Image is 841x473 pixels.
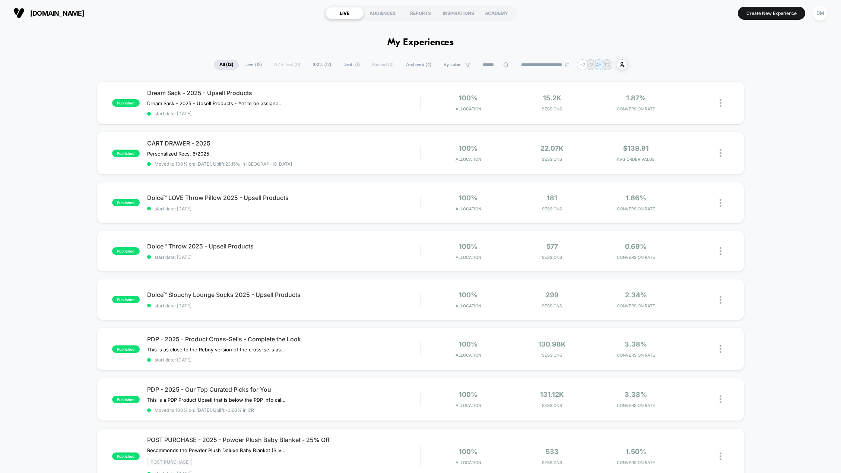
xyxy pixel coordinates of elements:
[147,140,420,147] span: CART DRAWER - 2025
[147,151,211,157] span: Personalized Recs. 6/2025.
[240,60,267,70] span: Live ( 12 )
[720,99,721,107] img: close
[11,7,86,19] button: [DOMAIN_NAME]
[512,255,592,260] span: Sessions
[547,194,557,202] span: 181
[596,303,676,308] span: CONVERSION RATE
[512,303,592,308] span: Sessions
[147,335,420,343] span: PDP - 2025 - Product Cross-Sells - Complete the Look
[596,255,676,260] span: CONVERSION RATE
[456,157,481,162] span: Allocation
[459,144,477,152] span: 100%
[546,291,559,299] span: 299
[456,460,481,465] span: Allocation
[543,94,561,102] span: 15.2k
[626,448,646,455] span: 1.50%
[459,391,477,398] span: 100%
[112,296,140,303] span: published
[596,403,676,408] span: CONVERSION RATE
[459,242,477,250] span: 100%
[577,59,588,70] div: + 2
[587,62,594,68] p: JM
[512,403,592,408] span: Sessions
[625,340,647,348] span: 3.38%
[338,60,365,70] span: Draft ( 1 )
[720,296,721,304] img: close
[402,7,439,19] div: REPORTS
[456,353,481,358] span: Allocation
[155,161,292,167] span: Moved to 100% on: [DATE] . Uplift: 23.15% in [GEOGRAPHIC_DATA]
[459,448,477,455] span: 100%
[720,247,721,255] img: close
[546,448,559,455] span: 533
[456,255,481,260] span: Allocation
[565,62,569,67] img: end
[596,62,602,68] p: AY
[439,7,477,19] div: INSPIRATIONS
[147,254,420,260] span: start date: [DATE]
[623,144,649,152] span: $139.91
[147,100,285,106] span: Dream Sack - 2025 - Upsell Products - Yet to be assigned on product launch date!
[626,194,646,202] span: 1.66%
[604,62,610,68] p: T2
[626,94,646,102] span: 1.87%
[738,7,805,20] button: Create New Experience
[214,60,239,70] span: All ( 13 )
[477,7,515,19] div: ACADEMY
[596,460,676,465] span: CONVERSION RATE
[459,194,477,202] span: 100%
[112,452,140,460] span: published
[147,386,420,393] span: PDP - 2025 - Our Top Curated Picks for You
[720,345,721,353] img: close
[30,9,84,17] span: [DOMAIN_NAME]
[147,436,420,444] span: POST PURCHASE - 2025 - Powder Plush Baby Blanket - 25% Off
[147,206,420,212] span: start date: [DATE]
[307,60,337,70] span: 100% ( 12 )
[326,7,364,19] div: LIVE
[147,194,420,201] span: Dolce™ LOVE Throw Pillow 2025 - Upsell Products
[112,199,140,206] span: published
[456,106,481,112] span: Allocation
[512,460,592,465] span: Sessions
[456,206,481,212] span: Allocation
[813,6,828,21] div: DM
[112,396,140,403] span: published
[147,111,420,116] span: start date: [DATE]
[512,157,592,162] span: Sessions
[456,403,481,408] span: Allocation
[512,206,592,212] span: Sessions
[459,94,477,102] span: 100%
[459,291,477,299] span: 100%
[625,291,647,299] span: 2.34%
[720,395,721,403] img: close
[112,99,140,107] span: published
[811,6,830,21] button: DM
[596,106,676,112] span: CONVERSION RATE
[400,60,437,70] span: Archived ( 4 )
[444,62,461,68] span: By Label
[720,149,721,157] img: close
[459,340,477,348] span: 100%
[512,106,592,112] span: Sessions
[147,357,420,363] span: start date: [DATE]
[596,206,676,212] span: CONVERSION RATE
[147,447,285,453] span: Recommends the Powder Plush Deluxe Baby Blanket (Silver) for 25% Off if you have any products fro...
[540,391,564,398] span: 131.12k
[538,340,566,348] span: 130.98k
[364,7,402,19] div: AUDIENCES
[147,242,420,250] span: Dolce™ Throw 2025 - Upsell Products
[596,157,676,162] span: AVG ORDER VALUE
[147,397,285,403] span: This is a PDP Product Upsell that is below the PDP info called "Our Top Curated Picks for You" re...
[720,452,721,460] img: close
[147,89,420,97] span: Dream Sack - 2025 - Upsell Products
[155,407,254,413] span: Moved to 100% on: [DATE] . Uplift: -0.60% in CR
[147,347,285,353] span: This is as close to the Rebuy version of the cross-sells as I can get. 4/2025.
[147,458,192,466] span: Post Purchase
[456,303,481,308] span: Allocation
[147,291,420,298] span: Dolce™ Slouchy Lounge Socks 2025 - Upsell Products
[387,37,454,48] h1: My Experiences
[540,144,564,152] span: 22.07k
[546,242,558,250] span: 577
[720,199,721,207] img: close
[147,303,420,308] span: start date: [DATE]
